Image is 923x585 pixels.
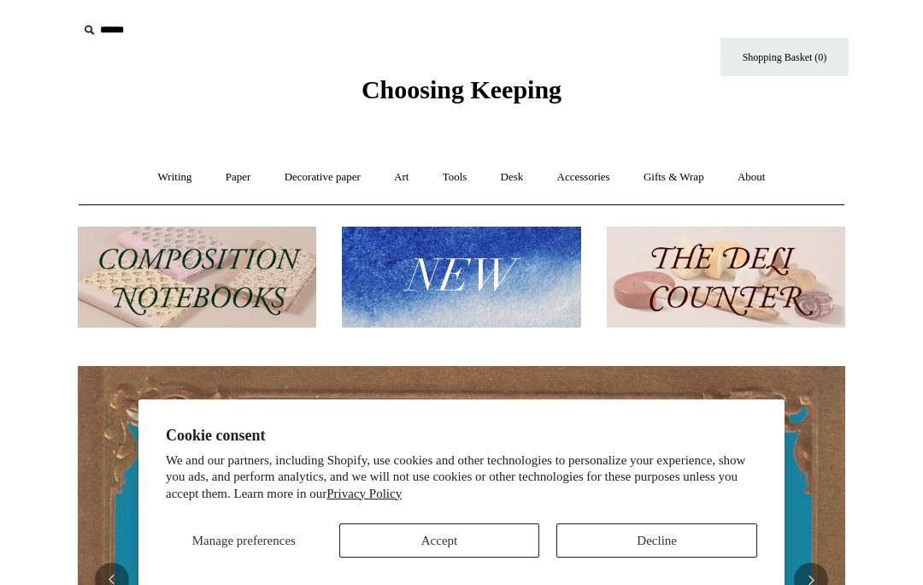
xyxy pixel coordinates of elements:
[362,75,561,103] span: Choosing Keeping
[166,523,322,558] button: Manage preferences
[210,155,267,200] a: Paper
[339,523,540,558] button: Accept
[342,227,580,328] img: New.jpg__PID:f73bdf93-380a-4a35-bcfe-7823039498e1
[192,534,296,547] span: Manage preferences
[362,89,561,101] a: Choosing Keeping
[379,155,424,200] a: Art
[542,155,626,200] a: Accessories
[485,155,539,200] a: Desk
[78,227,316,328] img: 202302 Composition ledgers.jpg__PID:69722ee6-fa44-49dd-a067-31375e5d54ec
[143,155,208,200] a: Writing
[326,487,402,500] a: Privacy Policy
[720,38,849,76] a: Shopping Basket (0)
[607,227,845,328] img: The Deli Counter
[166,427,757,445] h2: Cookie consent
[269,155,376,200] a: Decorative paper
[556,523,757,558] button: Decline
[628,155,720,200] a: Gifts & Wrap
[166,452,757,503] p: We and our partners, including Shopify, use cookies and other technologies to personalize your ex...
[427,155,483,200] a: Tools
[722,155,781,200] a: About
